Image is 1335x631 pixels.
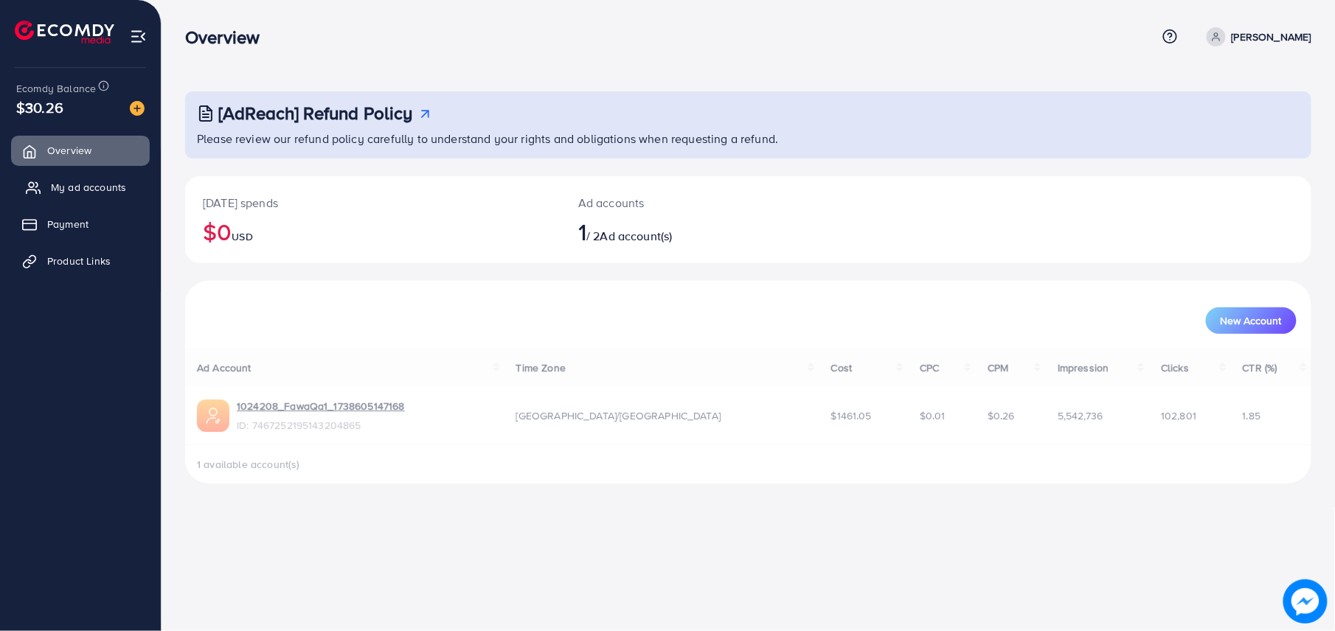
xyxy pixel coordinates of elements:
[1201,27,1311,46] a: [PERSON_NAME]
[600,228,673,244] span: Ad account(s)
[185,27,271,48] h3: Overview
[203,217,543,245] h2: $0
[1283,579,1328,624] img: image
[578,194,825,212] p: Ad accounts
[47,254,111,268] span: Product Links
[51,180,126,195] span: My ad accounts
[16,97,63,118] span: $30.26
[47,143,91,158] span: Overview
[11,172,150,202] a: My ad accounts
[16,81,96,96] span: Ecomdy Balance
[1232,28,1311,46] p: [PERSON_NAME]
[11,209,150,239] a: Payment
[15,21,114,43] img: logo
[1221,315,1282,326] span: New Account
[218,102,413,124] h3: [AdReach] Refund Policy
[578,217,825,245] h2: / 2
[578,215,586,248] span: 1
[1206,307,1297,334] button: New Account
[232,229,252,244] span: USD
[130,28,147,45] img: menu
[11,136,150,165] a: Overview
[203,194,543,212] p: [DATE] spends
[197,130,1303,147] p: Please review our refund policy carefully to understand your rights and obligations when requesti...
[47,217,89,231] span: Payment
[11,246,150,276] a: Product Links
[130,101,145,116] img: image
